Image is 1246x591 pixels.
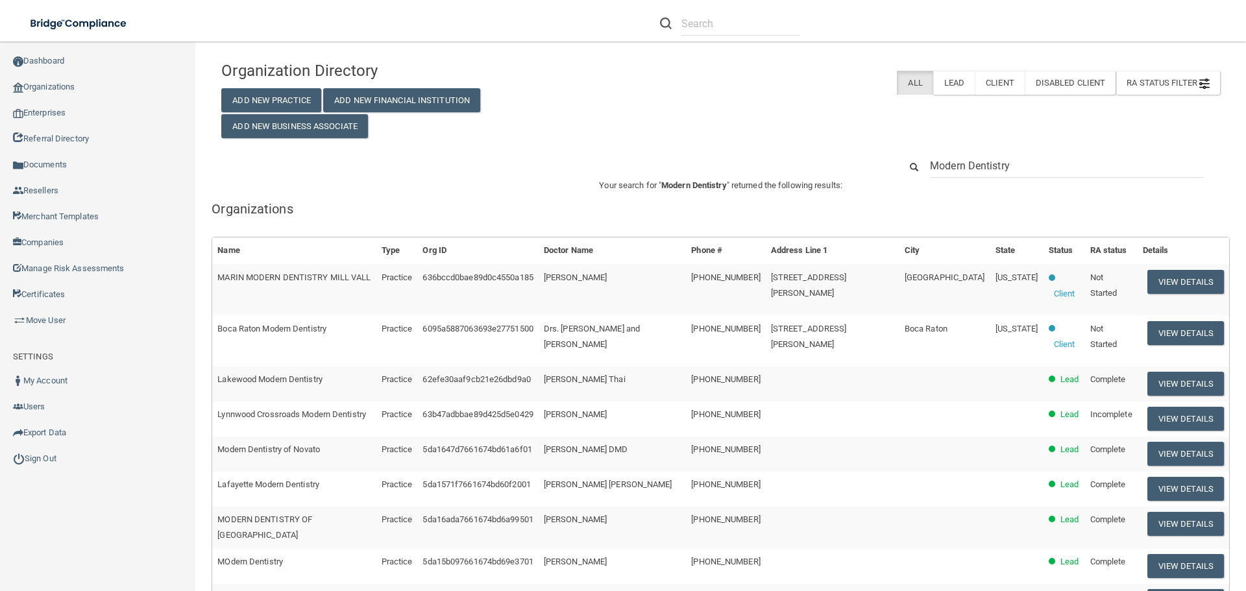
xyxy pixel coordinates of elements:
[382,479,413,489] span: Practice
[691,374,760,384] span: [PHONE_NUMBER]
[660,18,672,29] img: ic-search.3b580494.png
[1147,442,1224,466] button: View Details
[217,444,320,454] span: Modern Dentistry of Novato
[1060,512,1079,527] p: Lead
[544,479,672,489] span: [PERSON_NAME] [PERSON_NAME]
[1147,321,1224,345] button: View Details
[422,444,531,454] span: 5da1647d7661674bd61a6f01
[544,374,626,384] span: [PERSON_NAME] Thai
[1147,407,1224,431] button: View Details
[996,272,1038,282] span: [US_STATE]
[221,62,541,79] h4: Organization Directory
[1090,557,1126,566] span: Complete
[1090,272,1118,298] span: Not Started
[691,324,760,333] span: [PHONE_NUMBER]
[422,557,533,566] span: 5da15b097661674bd69e3701
[417,237,538,264] th: Org ID
[217,514,312,540] span: MODERN DENTISTRY OF [GEOGRAPHIC_DATA]
[899,237,990,264] th: City
[691,444,760,454] span: [PHONE_NUMBER]
[544,514,607,524] span: [PERSON_NAME]
[217,479,319,489] span: Lafayette Modern Dentistry
[13,82,23,93] img: organization-icon.f8decf85.png
[1060,407,1079,422] p: Lead
[933,71,975,95] label: Lead
[905,324,947,333] span: Boca Raton
[1147,512,1224,536] button: View Details
[221,88,321,112] button: Add New Practice
[19,10,139,37] img: bridge_compliance_login_screen.278c3ca4.svg
[382,557,413,566] span: Practice
[382,444,413,454] span: Practice
[1044,237,1085,264] th: Status
[539,237,687,264] th: Doctor Name
[323,88,480,112] button: Add New Financial Institution
[13,349,53,365] label: SETTINGS
[1090,444,1126,454] span: Complete
[382,409,413,419] span: Practice
[691,514,760,524] span: [PHONE_NUMBER]
[1090,324,1118,349] span: Not Started
[681,12,800,36] input: Search
[422,374,530,384] span: 62efe30aaf9cb21e26dbd9a0
[212,202,1230,216] h5: Organizations
[691,557,760,566] span: [PHONE_NUMBER]
[13,376,23,386] img: ic_user_dark.df1a06c3.png
[13,402,23,412] img: icon-users.e205127d.png
[691,409,760,419] span: [PHONE_NUMBER]
[217,272,371,282] span: MARIN MODERN DENTISTRY MILL VALL
[766,237,899,264] th: Address Line 1
[544,557,607,566] span: [PERSON_NAME]
[1060,372,1079,387] p: Lead
[217,409,366,419] span: Lynnwood Crossroads Modern Dentistry
[217,557,283,566] span: MOdern Dentistry
[1085,237,1138,264] th: RA status
[1054,286,1075,302] p: Client
[771,272,847,298] span: [STREET_ADDRESS][PERSON_NAME]
[382,272,413,282] span: Practice
[13,453,25,464] img: ic_power_dark.7ecde6b1.png
[771,324,847,349] span: [STREET_ADDRESS][PERSON_NAME]
[544,409,607,419] span: [PERSON_NAME]
[376,237,418,264] th: Type
[1147,270,1224,294] button: View Details
[1147,372,1224,396] button: View Details
[382,514,413,524] span: Practice
[13,109,23,118] img: enterprise.0d942306.png
[1090,514,1126,524] span: Complete
[422,514,533,524] span: 5da16ada7661674bd6a99501
[990,237,1044,264] th: State
[1127,78,1210,88] span: RA Status Filter
[1147,477,1224,501] button: View Details
[930,154,1204,178] input: Search
[544,444,628,454] span: [PERSON_NAME] DMD
[382,324,413,333] span: Practice
[422,272,533,282] span: 636bccd0bae89d0c4550a185
[1060,477,1079,492] p: Lead
[544,272,607,282] span: [PERSON_NAME]
[13,428,23,438] img: icon-export.b9366987.png
[544,324,640,349] span: Drs. [PERSON_NAME] and [PERSON_NAME]
[975,71,1025,95] label: Client
[422,409,533,419] span: 63b47adbbae89d425d5e0429
[661,180,727,190] span: Modern Dentistry
[217,324,326,333] span: Boca Raton Modern Dentistry
[1147,554,1224,578] button: View Details
[1025,71,1116,95] label: Disabled Client
[13,160,23,171] img: icon-documents.8dae5593.png
[1060,442,1079,457] p: Lead
[422,479,530,489] span: 5da1571f7661674bd60f2001
[1054,337,1075,352] p: Client
[13,56,23,67] img: ic_dashboard_dark.d01f4a41.png
[382,374,413,384] span: Practice
[1138,237,1229,264] th: Details
[221,114,368,138] button: Add New Business Associate
[1090,374,1126,384] span: Complete
[13,314,26,327] img: briefcase.64adab9b.png
[1090,479,1126,489] span: Complete
[905,272,985,282] span: [GEOGRAPHIC_DATA]
[217,374,323,384] span: Lakewood Modern Dentistry
[212,237,376,264] th: Name
[996,324,1038,333] span: [US_STATE]
[1199,78,1210,89] img: icon-filter@2x.21656d0b.png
